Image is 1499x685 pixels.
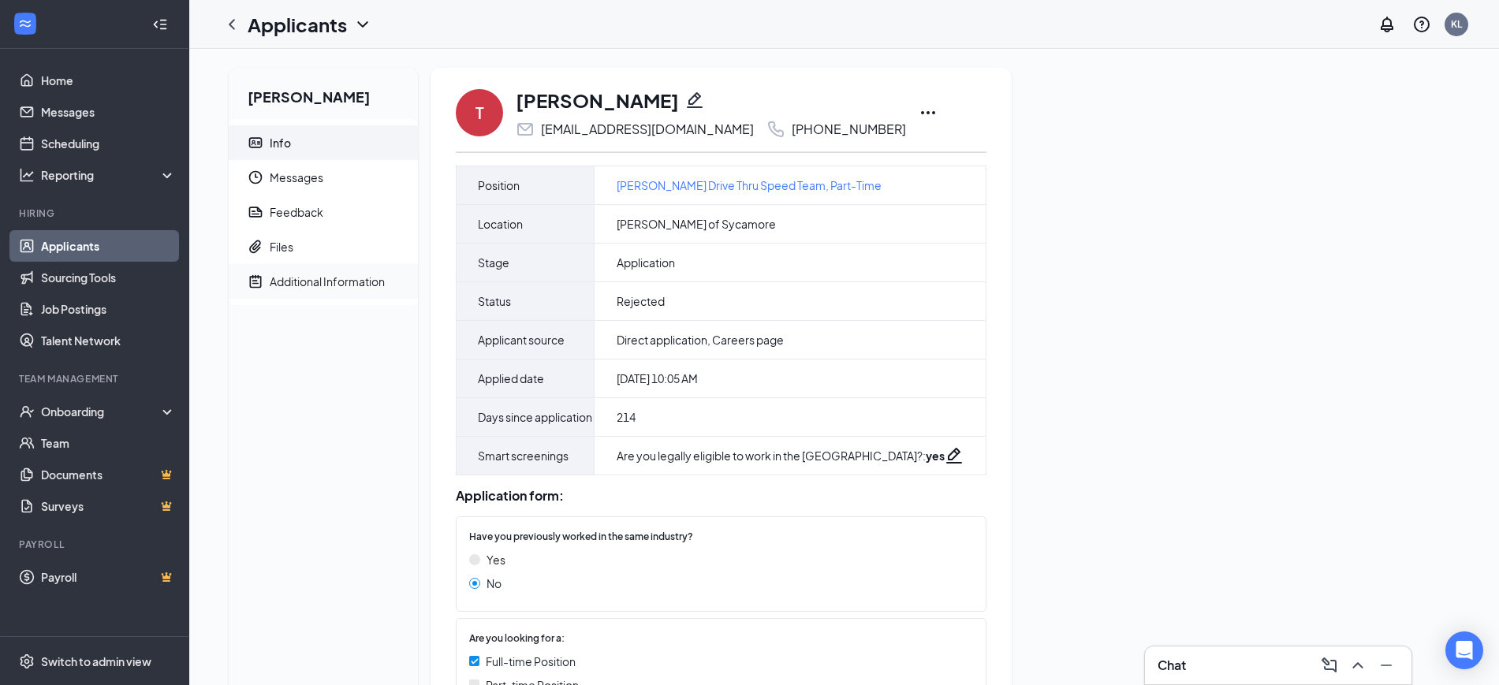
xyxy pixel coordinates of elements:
[229,264,418,299] a: NoteActiveAdditional Information
[248,11,347,38] h1: Applicants
[41,459,176,490] a: DocumentsCrown
[41,230,176,262] a: Applicants
[617,216,776,232] span: [PERSON_NAME] of Sycamore
[478,176,520,195] span: Position
[478,214,523,233] span: Location
[41,325,176,356] a: Talent Network
[478,408,592,426] span: Days since application
[229,160,418,195] a: ClockMessages
[475,102,484,124] div: T
[248,169,263,185] svg: Clock
[1317,653,1342,678] button: ComposeMessage
[270,204,323,220] div: Feedback
[478,253,509,272] span: Stage
[766,120,785,139] svg: Phone
[1377,656,1396,675] svg: Minimize
[41,293,176,325] a: Job Postings
[229,229,418,264] a: PaperclipFiles
[487,551,505,568] span: Yes
[478,369,544,388] span: Applied date
[222,15,241,34] svg: ChevronLeft
[248,274,263,289] svg: NoteActive
[229,68,418,119] h2: [PERSON_NAME]
[617,409,636,425] span: 214
[19,372,173,385] div: Team Management
[1158,657,1186,674] h3: Chat
[270,160,405,195] span: Messages
[478,292,511,311] span: Status
[478,330,565,349] span: Applicant source
[19,167,35,183] svg: Analysis
[469,631,565,646] span: Are you looking for a:
[353,15,372,34] svg: ChevronDown
[487,575,502,592] span: No
[1320,656,1339,675] svg: ComposeMessage
[1451,17,1462,31] div: KL
[41,65,176,96] a: Home
[469,530,693,545] span: Have you previously worked in the same industry?
[17,16,33,32] svg: WorkstreamLogo
[41,262,176,293] a: Sourcing Tools
[229,195,418,229] a: ReportFeedback
[516,120,535,139] svg: Email
[541,121,754,137] div: [EMAIL_ADDRESS][DOMAIN_NAME]
[19,538,173,551] div: Payroll
[617,332,784,348] span: Direct application, Careers page
[516,87,679,114] h1: [PERSON_NAME]
[1374,653,1399,678] button: Minimize
[919,103,938,122] svg: Ellipses
[617,448,945,463] div: Are you legally eligible to work in the [GEOGRAPHIC_DATA]? :
[41,404,162,419] div: Onboarding
[926,449,945,463] strong: yes
[248,204,263,220] svg: Report
[41,427,176,459] a: Team
[41,96,176,128] a: Messages
[617,177,882,194] a: [PERSON_NAME] Drive Thru Speed Team, Part-Time
[945,446,964,465] svg: Pencil
[41,167,177,183] div: Reporting
[41,653,151,669] div: Switch to admin view
[1348,656,1367,675] svg: ChevronUp
[19,404,35,419] svg: UserCheck
[1345,653,1370,678] button: ChevronUp
[41,490,176,522] a: SurveysCrown
[41,128,176,159] a: Scheduling
[478,446,569,465] span: Smart screenings
[456,488,986,504] div: Application form:
[685,91,704,110] svg: Pencil
[270,274,385,289] div: Additional Information
[19,207,173,220] div: Hiring
[792,121,906,137] div: [PHONE_NUMBER]
[270,135,291,151] div: Info
[19,653,35,669] svg: Settings
[248,135,263,151] svg: ContactCard
[617,293,665,309] span: Rejected
[248,239,263,255] svg: Paperclip
[617,370,698,386] span: [DATE] 10:05 AM
[229,125,418,160] a: ContactCardInfo
[1412,15,1431,34] svg: QuestionInfo
[1445,631,1483,669] div: Open Intercom Messenger
[617,255,675,270] span: Application
[41,561,176,593] a: PayrollCrown
[1378,15,1396,34] svg: Notifications
[152,17,168,32] svg: Collapse
[270,239,293,255] div: Files
[486,653,576,670] span: Full-time Position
